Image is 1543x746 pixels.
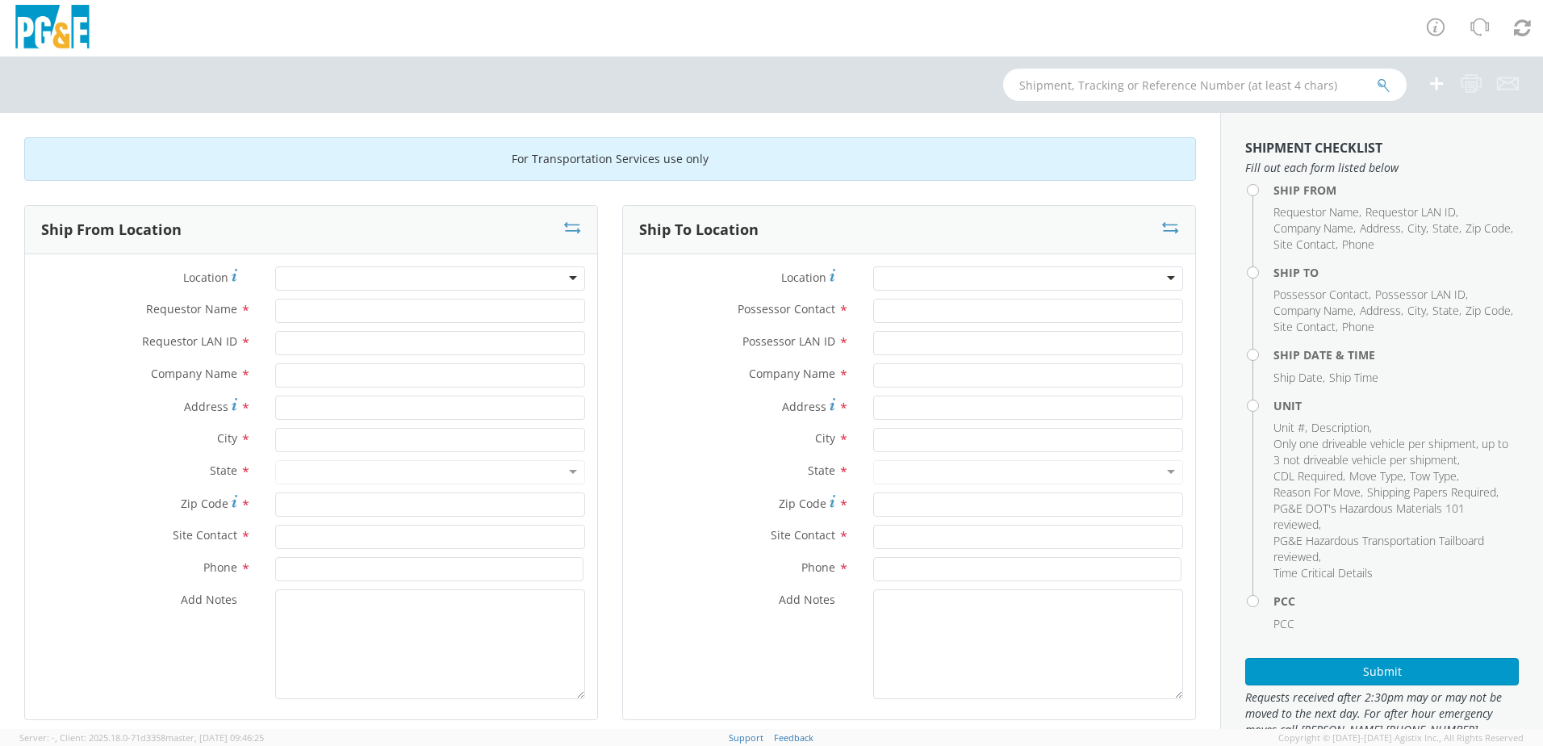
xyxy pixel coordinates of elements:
span: Site Contact [771,527,835,543]
span: State [1432,220,1459,236]
li: , [1273,436,1515,468]
span: PG&E DOT's Hazardous Materials 101 reviewed [1273,501,1465,532]
span: PCC [1273,616,1294,631]
li: , [1273,319,1338,335]
span: Ship Time [1329,370,1378,385]
span: Description [1311,420,1369,435]
span: Add Notes [779,592,835,607]
span: Server: - [19,731,57,744]
li: , [1432,303,1461,319]
span: City [1407,303,1426,318]
span: Site Contact [1273,319,1336,334]
span: Phone [1342,319,1374,334]
li: , [1407,220,1428,237]
span: Ship Date [1273,370,1323,385]
span: Address [1360,303,1401,318]
li: , [1273,287,1371,303]
span: Company Name [1273,220,1353,236]
span: Shipping Papers Required [1367,484,1496,500]
span: State [1432,303,1459,318]
span: Fill out each form listed below [1245,160,1519,176]
span: Possessor Contact [1273,287,1369,302]
span: CDL Required [1273,468,1343,484]
span: Possessor Contact [738,301,835,316]
a: Support [729,731,763,744]
li: , [1273,220,1356,237]
li: , [1273,484,1363,501]
li: , [1367,484,1499,501]
span: master, [DATE] 09:46:25 [165,731,264,744]
span: Client: 2025.18.0-71d3358 [60,731,264,744]
span: Location [781,270,826,285]
span: Possessor LAN ID [742,333,835,349]
li: , [1360,220,1403,237]
li: , [1273,370,1325,386]
li: , [1466,220,1513,237]
span: Requestor LAN ID [142,333,237,349]
li: , [1273,204,1361,220]
h4: Ship Date & Time [1273,349,1519,361]
h4: PCC [1273,595,1519,607]
span: State [808,463,835,478]
li: , [1407,303,1428,319]
span: Unit # [1273,420,1305,435]
li: , [1360,303,1403,319]
span: Zip Code [779,496,826,511]
span: Address [184,399,228,414]
h3: Ship From Location [41,222,182,238]
span: Site Contact [1273,237,1336,252]
span: Zip Code [181,496,228,511]
li: , [1273,420,1307,436]
span: Requestor Name [146,301,237,316]
input: Shipment, Tracking or Reference Number (at least 4 chars) [1003,69,1407,101]
li: , [1432,220,1461,237]
strong: Shipment Checklist [1245,139,1382,157]
span: City [1407,220,1426,236]
span: Time Critical Details [1273,565,1373,580]
h4: Unit [1273,400,1519,412]
li: , [1273,501,1515,533]
span: Company Name [151,366,237,381]
span: State [210,463,237,478]
h3: Ship To Location [639,222,759,238]
span: Add Notes [181,592,237,607]
span: Phone [203,559,237,575]
span: , [55,731,57,744]
span: City [815,430,835,446]
li: , [1273,533,1515,565]
span: Company Name [1273,303,1353,318]
span: City [217,430,237,446]
li: , [1375,287,1468,303]
span: Requestor Name [1273,204,1359,220]
span: Zip Code [1466,220,1511,236]
li: , [1273,237,1338,253]
span: Site Contact [173,527,237,543]
h4: Ship From [1273,184,1519,196]
li: , [1273,303,1356,319]
span: Phone [1342,237,1374,252]
span: Address [782,399,826,414]
span: Copyright © [DATE]-[DATE] Agistix Inc., All Rights Reserved [1278,731,1524,744]
li: , [1311,420,1372,436]
span: Phone [801,559,835,575]
span: Move Type [1349,468,1403,484]
span: Zip Code [1466,303,1511,318]
span: Only one driveable vehicle per shipment, up to 3 not driveable vehicle per shipment [1273,436,1508,467]
li: , [1365,204,1458,220]
span: Reason For Move [1273,484,1361,500]
img: pge-logo-06675f144f4cfa6a6814.png [12,5,93,52]
span: Address [1360,220,1401,236]
h4: Ship To [1273,266,1519,279]
span: Location [183,270,228,285]
span: Possessor LAN ID [1375,287,1466,302]
li: , [1466,303,1513,319]
span: Tow Type [1410,468,1457,484]
li: , [1349,468,1406,484]
li: , [1410,468,1459,484]
span: Requestor LAN ID [1365,204,1456,220]
button: Submit [1245,658,1519,685]
span: PG&E Hazardous Transportation Tailboard reviewed [1273,533,1484,564]
a: Feedback [774,731,813,744]
span: Requests received after 2:30pm may or may not be moved to the next day. For after hour emergency ... [1245,689,1519,738]
div: For Transportation Services use only [24,137,1196,181]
